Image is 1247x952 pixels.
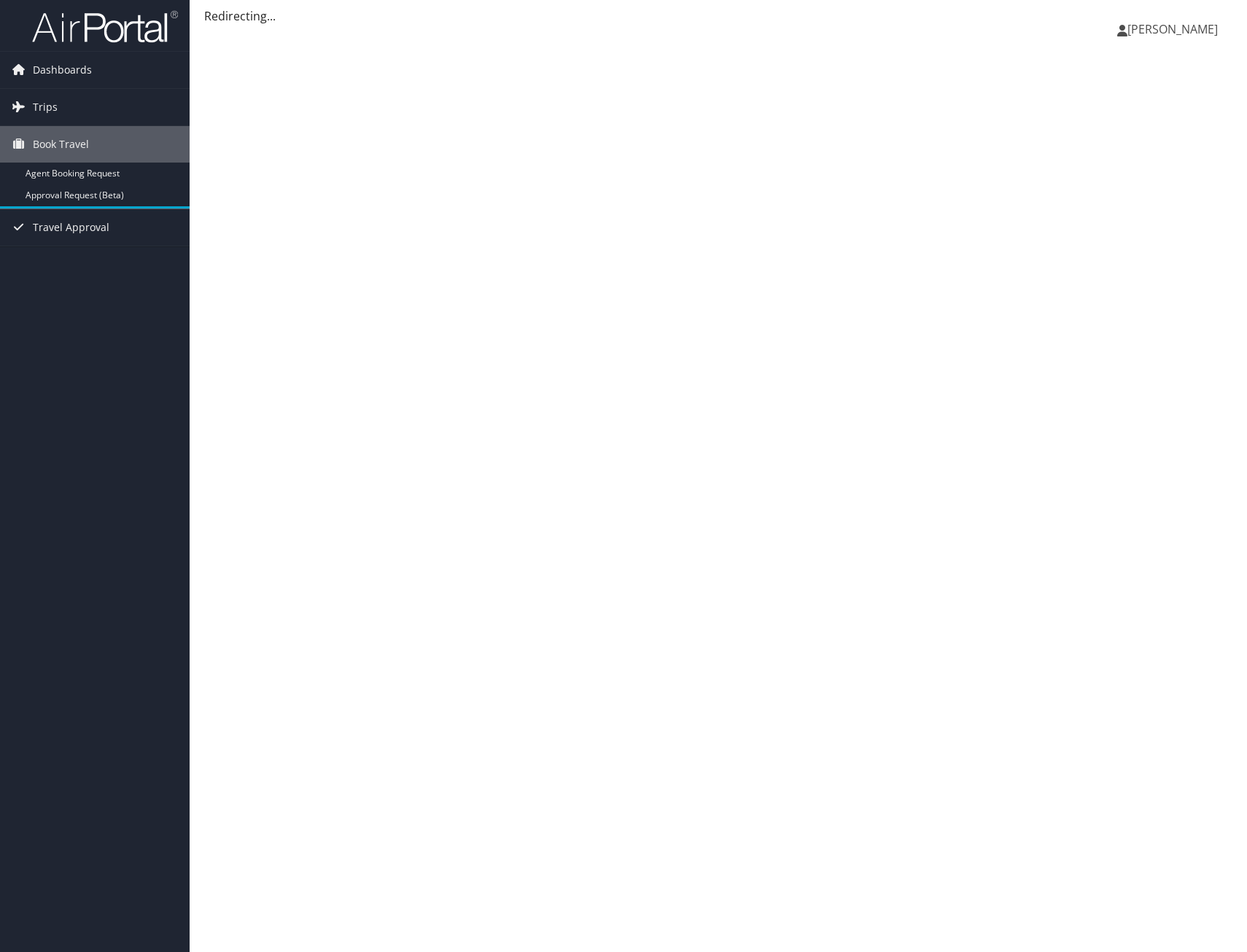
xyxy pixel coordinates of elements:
span: Book Travel [33,126,89,163]
span: Dashboards [33,52,92,88]
div: Redirecting... [204,7,1232,25]
span: Trips [33,89,58,125]
img: airportal-logo.png [32,9,178,44]
span: [PERSON_NAME] [1127,21,1218,37]
a: [PERSON_NAME] [1117,7,1232,51]
span: Travel Approval [33,209,109,246]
